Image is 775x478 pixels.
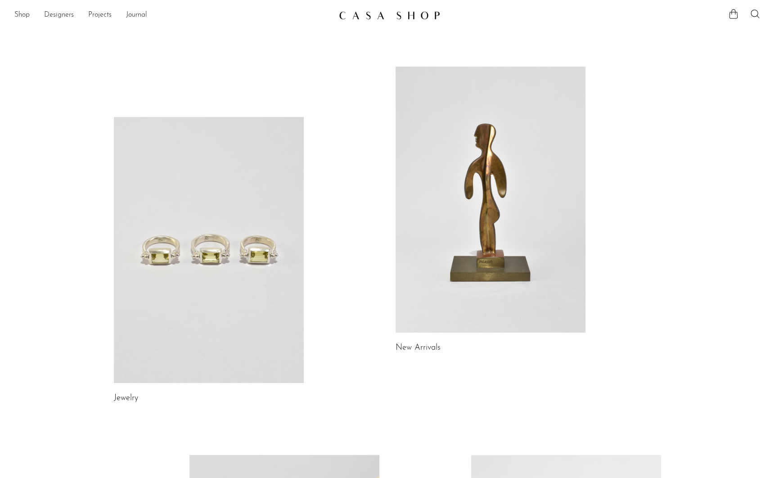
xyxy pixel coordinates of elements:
[14,9,30,21] a: Shop
[44,9,74,21] a: Designers
[14,8,332,23] nav: Desktop navigation
[396,344,441,352] a: New Arrivals
[88,9,112,21] a: Projects
[114,394,138,402] a: Jewelry
[14,8,332,23] ul: NEW HEADER MENU
[126,9,147,21] a: Journal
